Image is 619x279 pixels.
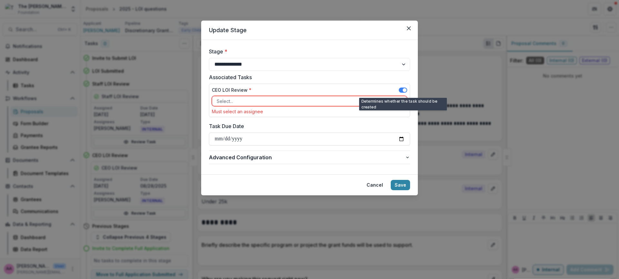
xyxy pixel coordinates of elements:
[201,21,418,40] header: Update Stage
[212,87,251,93] label: CEO LOI Review
[209,48,406,55] label: Stage
[391,180,410,190] button: Save
[209,73,406,81] label: Associated Tasks
[212,109,407,114] div: Must select an assignee
[209,153,405,161] span: Advanced Configuration
[404,23,414,33] button: Close
[209,151,410,164] button: Advanced Configuration
[363,180,387,190] button: Cancel
[209,122,406,130] label: Task Due Date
